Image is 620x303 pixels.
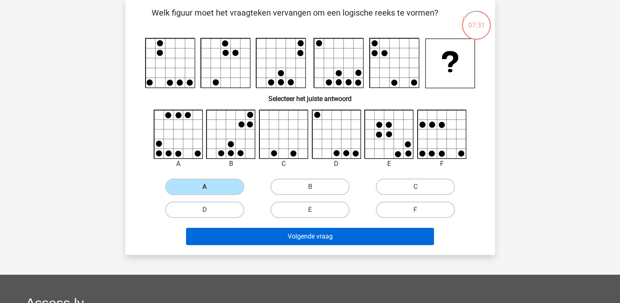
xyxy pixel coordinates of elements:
div: D [306,159,368,169]
label: E [270,202,350,218]
p: Welk figuur moet het vraagteken vervangen om een logische reeks te vormen? [139,7,451,31]
label: A [165,179,244,195]
div: B [200,159,262,169]
button: Volgende vraag [186,228,434,245]
label: F [376,202,455,218]
div: 07:31 [461,10,492,30]
label: C [376,179,455,195]
label: B [270,179,350,195]
div: F [411,159,473,169]
div: A [148,159,209,169]
div: E [358,159,420,169]
label: D [165,202,244,218]
div: C [253,159,315,169]
h6: Selecteer het juiste antwoord [139,88,482,103]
